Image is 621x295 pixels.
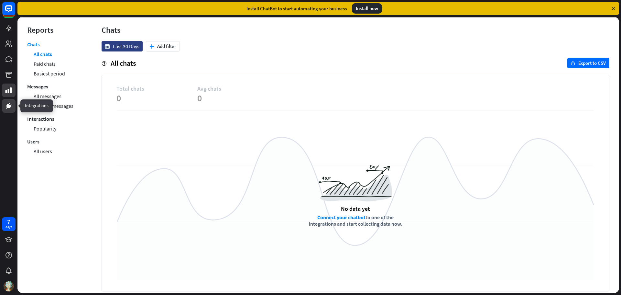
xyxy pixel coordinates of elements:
a: 7 days [2,217,16,231]
button: Open LiveChat chat widget [5,3,25,22]
div: days [5,225,12,229]
div: 7 [7,219,10,225]
div: Install now [352,3,382,14]
div: Install ChatBot to start automating your business [246,6,347,12]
